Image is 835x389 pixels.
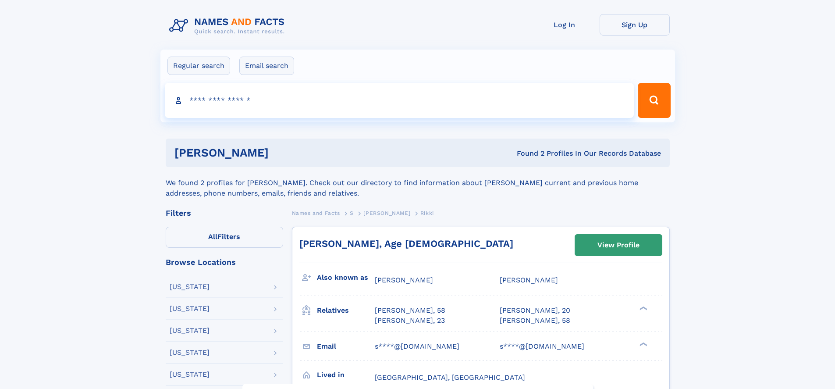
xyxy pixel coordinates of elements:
[317,303,375,318] h3: Relatives
[375,316,445,325] a: [PERSON_NAME], 23
[350,207,354,218] a: S
[420,210,434,216] span: Rikki
[170,305,210,312] div: [US_STATE]
[375,373,525,382] span: [GEOGRAPHIC_DATA], [GEOGRAPHIC_DATA]
[167,57,230,75] label: Regular search
[166,258,283,266] div: Browse Locations
[500,306,570,315] a: [PERSON_NAME], 20
[299,238,513,249] a: [PERSON_NAME], Age [DEMOGRAPHIC_DATA]
[363,210,410,216] span: [PERSON_NAME]
[500,316,570,325] a: [PERSON_NAME], 58
[166,209,283,217] div: Filters
[170,327,210,334] div: [US_STATE]
[597,235,640,255] div: View Profile
[166,227,283,248] label: Filters
[638,83,670,118] button: Search Button
[317,368,375,382] h3: Lived in
[500,276,558,284] span: [PERSON_NAME]
[170,371,210,378] div: [US_STATE]
[239,57,294,75] label: Email search
[529,14,600,36] a: Log In
[174,147,393,158] h1: [PERSON_NAME]
[208,232,217,241] span: All
[165,83,634,118] input: search input
[350,210,354,216] span: S
[166,167,670,199] div: We found 2 profiles for [PERSON_NAME]. Check out our directory to find information about [PERSON_...
[170,349,210,356] div: [US_STATE]
[637,306,648,311] div: ❯
[393,149,661,158] div: Found 2 Profiles In Our Records Database
[575,235,662,256] a: View Profile
[375,306,445,315] a: [PERSON_NAME], 58
[375,276,433,284] span: [PERSON_NAME]
[166,14,292,38] img: Logo Names and Facts
[292,207,340,218] a: Names and Facts
[170,283,210,290] div: [US_STATE]
[317,270,375,285] h3: Also known as
[363,207,410,218] a: [PERSON_NAME]
[600,14,670,36] a: Sign Up
[317,339,375,354] h3: Email
[637,341,648,347] div: ❯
